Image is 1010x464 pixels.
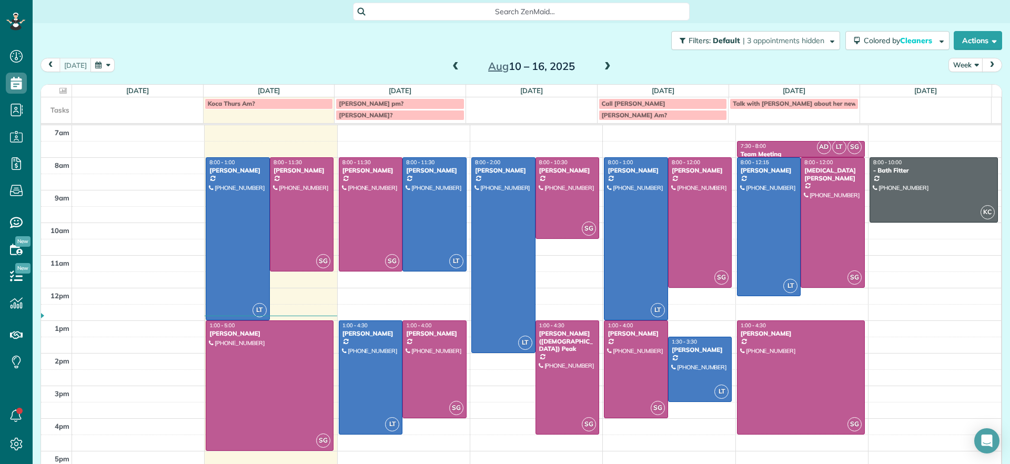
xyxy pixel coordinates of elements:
span: Aug [488,59,509,73]
button: Week [948,58,983,72]
span: Colored by [864,36,936,45]
span: 1:00 - 4:30 [539,322,564,329]
a: [DATE] [520,86,543,95]
span: 8:00 - 10:30 [539,159,568,166]
span: 2pm [55,357,69,365]
div: [PERSON_NAME] [607,330,665,337]
span: SG [316,433,330,448]
span: 8:00 - 12:00 [672,159,700,166]
span: [PERSON_NAME] pm? [339,99,403,107]
button: prev [41,58,60,72]
span: LT [252,303,267,317]
div: [PERSON_NAME] ([DEMOGRAPHIC_DATA]) Peak [539,330,597,352]
span: 1:00 - 5:00 [209,322,235,329]
div: [PERSON_NAME] [474,167,532,174]
span: 9am [55,194,69,202]
button: Colored byCleaners [845,31,950,50]
button: Actions [954,31,1002,50]
span: 1:30 - 3:30 [672,338,697,345]
a: Filters: Default | 3 appointments hidden [666,31,840,50]
span: 8:00 - 10:00 [873,159,902,166]
span: Talk with [PERSON_NAME] about her new address [733,99,881,107]
div: [PERSON_NAME] [209,330,330,337]
span: 8:00 - 12:00 [804,159,833,166]
div: [MEDICAL_DATA][PERSON_NAME] [804,167,862,182]
div: [PERSON_NAME] [740,330,862,337]
span: 1:00 - 4:00 [608,322,633,329]
span: 3pm [55,389,69,398]
h2: 10 – 16, 2025 [466,60,597,72]
span: SG [582,221,596,236]
button: next [982,58,1002,72]
div: - Bath Fitter [873,167,995,174]
span: LT [714,385,729,399]
span: 8:00 - 11:30 [274,159,302,166]
span: 8:00 - 1:00 [608,159,633,166]
span: 1:00 - 4:00 [406,322,431,329]
button: Filters: Default | 3 appointments hidden [671,31,840,50]
div: [PERSON_NAME] [539,167,597,174]
span: SG [582,417,596,431]
span: AD [817,140,831,154]
span: LT [385,417,399,431]
span: SG [847,417,862,431]
span: LT [518,336,532,350]
div: Open Intercom Messenger [974,428,999,453]
span: New [15,263,31,274]
span: SG [449,401,463,415]
span: 8:00 - 1:00 [209,159,235,166]
div: [PERSON_NAME] [607,167,665,174]
div: Team Meeting [740,150,862,158]
div: [PERSON_NAME] [671,167,729,174]
button: [DATE] [59,58,92,72]
span: | 3 appointments hidden [743,36,824,45]
a: [DATE] [783,86,805,95]
span: [PERSON_NAME] Am? [602,111,667,119]
div: [PERSON_NAME] [671,346,729,354]
span: 7am [55,128,69,137]
span: 1pm [55,324,69,332]
span: Cleaners [900,36,934,45]
span: 4pm [55,422,69,430]
span: 1:00 - 4:30 [741,322,766,329]
span: Default [713,36,741,45]
div: [PERSON_NAME] [342,167,400,174]
span: SG [714,270,729,285]
span: 8:00 - 11:30 [342,159,371,166]
span: SG [847,140,862,154]
span: LT [783,279,797,293]
span: [PERSON_NAME]? [339,111,392,119]
span: SG [651,401,665,415]
span: 8:00 - 12:15 [741,159,769,166]
span: 1:00 - 4:30 [342,322,368,329]
span: Filters: [689,36,711,45]
div: [PERSON_NAME] [406,167,463,174]
span: SG [316,254,330,268]
span: 8am [55,161,69,169]
span: 11am [50,259,69,267]
a: [DATE] [258,86,280,95]
span: New [15,236,31,247]
span: 8:00 - 11:30 [406,159,435,166]
a: [DATE] [914,86,937,95]
span: 5pm [55,455,69,463]
span: SG [847,270,862,285]
div: [PERSON_NAME] [740,167,798,174]
div: [PERSON_NAME] [406,330,463,337]
span: LT [651,303,665,317]
span: SG [385,254,399,268]
span: 8:00 - 2:00 [475,159,500,166]
div: [PERSON_NAME] [273,167,331,174]
span: Call [PERSON_NAME] [602,99,665,107]
span: Koca Thurs Am? [208,99,255,107]
span: KC [981,205,995,219]
a: [DATE] [652,86,674,95]
a: [DATE] [389,86,411,95]
div: [PERSON_NAME] [342,330,400,337]
span: 10am [50,226,69,235]
span: LT [449,254,463,268]
span: LT [832,140,846,154]
div: [PERSON_NAME] [209,167,267,174]
a: [DATE] [126,86,149,95]
span: 7:30 - 8:00 [741,143,766,149]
